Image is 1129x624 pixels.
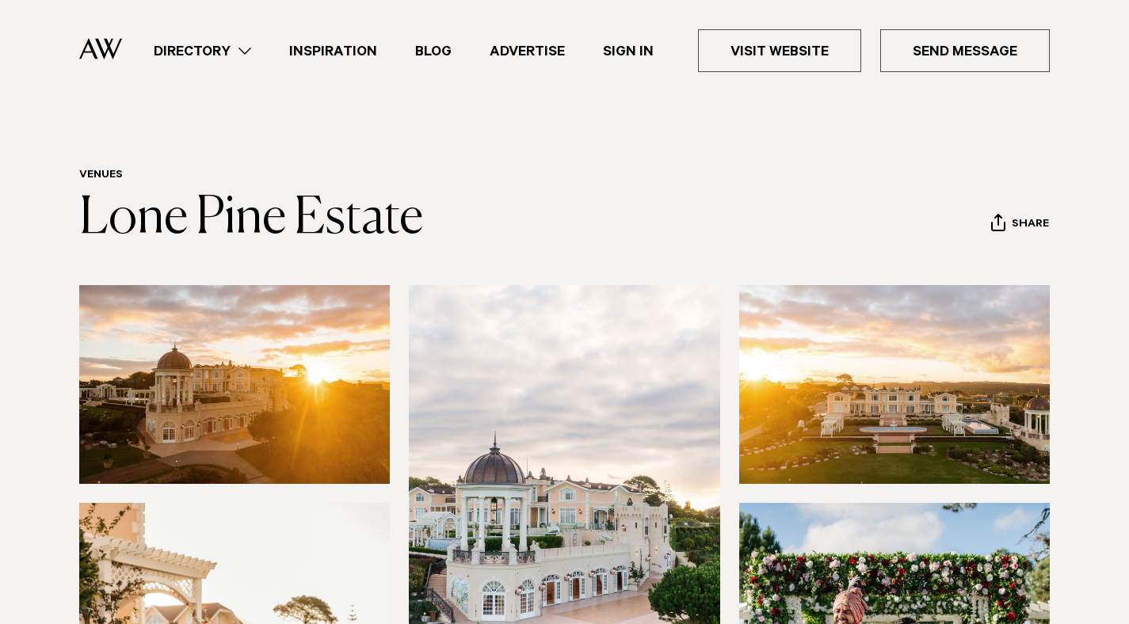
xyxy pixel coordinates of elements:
a: Sign In [584,40,673,62]
button: Share [990,213,1050,237]
a: Inspiration [270,40,396,62]
img: golden hour auckland mansion [79,285,390,484]
a: Directory [135,40,270,62]
a: Lone Pine Estate [79,193,423,244]
a: Blog [396,40,471,62]
img: Auckland Weddings Logo [79,38,122,59]
span: Share [1012,218,1049,233]
a: Venues [79,169,123,182]
a: Visit Website [698,29,861,72]
img: auckland estate at sunset [739,285,1050,484]
a: Send Message [880,29,1050,72]
a: Advertise [471,40,584,62]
